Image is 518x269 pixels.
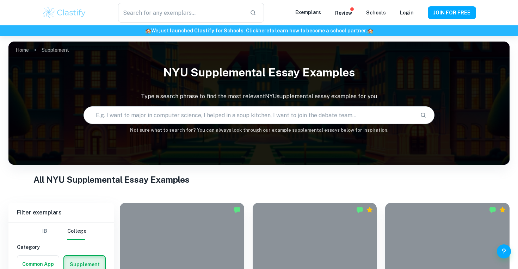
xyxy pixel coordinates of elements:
[42,46,69,54] p: Supplement
[335,9,352,17] p: Review
[295,8,321,16] p: Exemplars
[8,203,114,223] h6: Filter exemplars
[36,223,53,240] button: IB
[366,206,373,213] div: Premium
[16,45,29,55] a: Home
[428,6,476,19] button: JOIN FOR FREE
[234,206,241,213] img: Marked
[1,27,517,35] h6: We just launched Clastify for Schools. Click to learn how to become a school partner.
[8,92,510,101] p: Type a search phrase to find the most relevant NYU supplemental essay examples for you
[118,3,244,23] input: Search for any exemplars...
[67,223,86,240] button: College
[366,10,386,15] a: Schools
[356,206,363,213] img: Marked
[8,127,510,134] h6: Not sure what to search for? You can always look through our example supplemental essays below fo...
[84,105,414,125] input: E.g. I want to major in computer science, I helped in a soup kitchen, I want to join the debate t...
[499,206,506,213] div: Premium
[400,10,414,15] a: Login
[258,28,269,33] a: here
[8,61,510,84] h1: NYU Supplemental Essay Examples
[17,243,106,251] h6: Category
[145,28,151,33] span: 🏫
[42,6,87,20] img: Clastify logo
[367,28,373,33] span: 🏫
[497,244,511,258] button: Help and Feedback
[489,206,496,213] img: Marked
[33,173,485,186] h1: All NYU Supplemental Essay Examples
[36,223,86,240] div: Filter type choice
[417,109,429,121] button: Search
